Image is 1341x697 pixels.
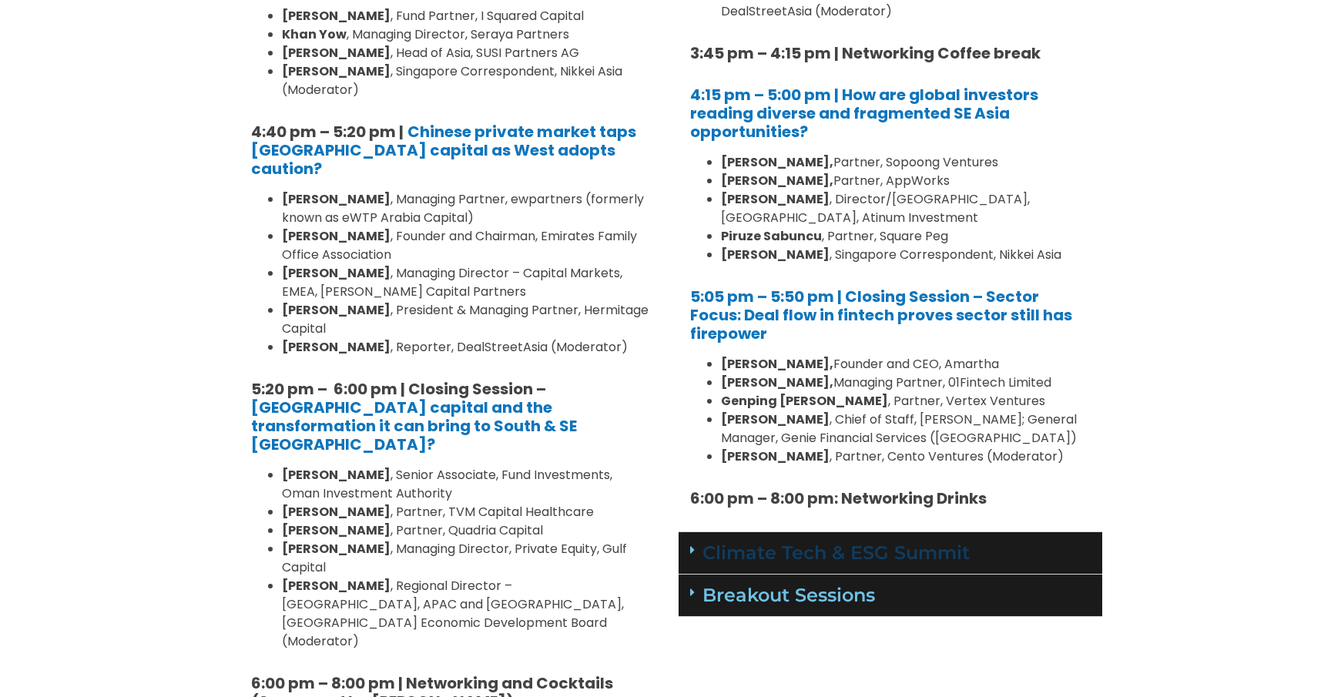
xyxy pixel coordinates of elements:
li: , Partner, Vertex Ventures [721,392,1091,410]
strong: 6:00 pm – 8:00 pm: Networking Drinks [690,488,987,509]
a: 4:15 pm – 5:00 pm | How are global investors reading diverse and fragmented SE Asia opportunities? [690,84,1038,142]
strong: [PERSON_NAME] [282,503,391,521]
strong: [PERSON_NAME] [282,521,391,539]
li: , President & Managing Partner, Hermitage Capital [282,301,652,338]
li: , Reporter, DealStreetAsia (Moderator) [282,338,652,357]
strong: 4:40 pm – 5:20 pm | [251,121,404,142]
a: Climate Tech & ESG Summit [702,541,970,564]
li: , Director/[GEOGRAPHIC_DATA], [GEOGRAPHIC_DATA], Atinum Investment [721,190,1091,227]
a: 5:05 pm – 5:50 pm | Closing Session – Sector Focus: Deal flow in fintech proves sector still has ... [690,286,1072,344]
strong: 3:45 pm – 4:15 pm | Networking Coffee break [690,42,1041,64]
strong: [PERSON_NAME] [282,301,391,319]
strong: [PERSON_NAME] [282,466,391,484]
strong: 5:20 pm – 6:00 pm | Closing Session – [251,378,546,400]
li: , Singapore Correspondent, Nikkei Asia [721,246,1091,264]
strong: [PERSON_NAME] [282,338,391,356]
a: Chinese private market taps [GEOGRAPHIC_DATA] capital as West adopts caution? [251,121,636,179]
b: [PERSON_NAME], [721,172,833,189]
li: , Partner, Quadria Capital [282,521,652,540]
strong: [PERSON_NAME] [282,227,391,245]
li: , Chief of Staff, [PERSON_NAME]; General Manager, Genie Financial Services ([GEOGRAPHIC_DATA]) [721,410,1091,447]
strong: Piruze Sabuncu [721,227,822,245]
li: , Managing Director, Private Equity, Gulf Capital [282,540,652,577]
strong: [PERSON_NAME] [282,264,391,282]
li: , Partner, Cento Ventures (Moderator) [721,447,1091,466]
strong: [PERSON_NAME] [282,7,391,25]
li: , Regional Director – [GEOGRAPHIC_DATA], APAC and [GEOGRAPHIC_DATA], [GEOGRAPHIC_DATA] Economic D... [282,577,652,651]
li: , Managing Partner, ewpartners (formerly known as eWTP Arabia Capital) [282,190,652,227]
li: , Fund Partner, I Squared Capital [282,7,652,25]
b: [PERSON_NAME], [721,355,833,373]
strong: [PERSON_NAME] [721,190,830,208]
b: [PERSON_NAME], [721,374,833,391]
strong: [PERSON_NAME] [721,246,830,263]
li: Partner, Sopoong Ventures [721,153,1091,172]
li: , Partner, TVM Capital Healthcare [282,503,652,521]
a: Breakout Sessions [702,584,875,606]
strong: [PERSON_NAME] [282,190,391,208]
b: [PERSON_NAME] [721,447,830,465]
li: , Senior Associate, Fund Investments, Oman Investment Authority [282,466,652,503]
li: , Managing Director – Capital Markets, EMEA, [PERSON_NAME] Capital Partners [282,264,652,301]
strong: Khan Yow [282,25,347,43]
li: ​, Singapore Correspondent, Nikkei Asia (Moderator) [282,62,652,99]
li: , Partner, Square Peg [721,227,1091,246]
b: [PERSON_NAME], [721,153,833,171]
strong: [PERSON_NAME] [282,577,391,595]
a: [GEOGRAPHIC_DATA] capital and the transformation it can bring to South & SE [GEOGRAPHIC_DATA]? [251,397,577,455]
li: , Head of Asia, SUSI Partners AG [282,44,652,62]
li: Managing Partner, 01Fintech Limited [721,374,1091,392]
li: Partner, AppWorks [721,172,1091,190]
strong: [PERSON_NAME] [282,44,391,62]
strong: [PERSON_NAME] [282,62,391,80]
strong: [PERSON_NAME] [282,540,391,558]
li: Founder and CEO, Amartha [721,355,1091,374]
strong: [PERSON_NAME] [721,410,830,428]
li: , Managing Director, Seraya Partners [282,25,652,44]
b: Genping [PERSON_NAME] [721,392,888,410]
li: , Founder and Chairman, Emirates Family Office Association [282,227,652,264]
